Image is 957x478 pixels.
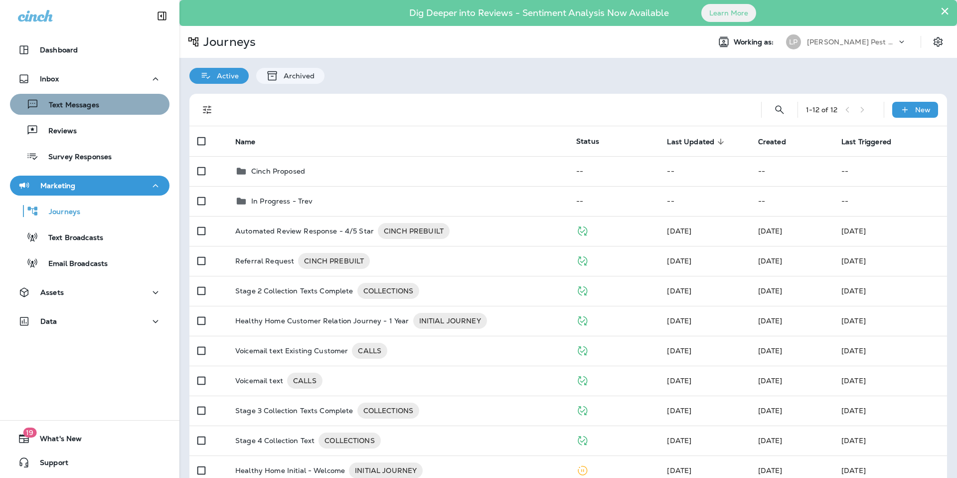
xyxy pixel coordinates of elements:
[352,346,387,356] span: CALLS
[235,403,353,419] p: Stage 3 Collection Texts Complete
[349,466,423,476] span: INITIAL JOURNEY
[38,127,77,136] p: Reviews
[10,69,169,89] button: Inbox
[734,38,776,46] span: Working as:
[287,376,322,386] span: CALLS
[841,138,891,146] span: Last Triggered
[352,343,387,359] div: CALLS
[940,3,950,19] button: Close
[10,227,169,247] button: Text Broadcasts
[758,466,783,475] span: Frank Carreno
[10,94,169,115] button: Text Messages
[413,316,487,326] span: INITIAL JOURNEY
[667,406,691,415] span: Trevor Theriot
[357,286,420,296] span: COLLECTIONS
[915,106,931,114] p: New
[758,436,783,445] span: Trevor Theriot
[357,403,420,419] div: COLLECTIONS
[38,259,108,269] p: Email Broadcasts
[148,6,176,26] button: Collapse Sidebar
[235,433,315,449] p: Stage 4 Collection Text
[667,227,691,236] span: Trevor Theriot
[576,315,589,324] span: Published
[235,138,256,146] span: Name
[770,100,790,120] button: Search Journeys
[235,253,294,269] p: Referral Request
[833,426,947,456] td: [DATE]
[319,433,381,449] div: COLLECTIONS
[576,465,589,474] span: Paused
[833,186,947,216] td: --
[10,120,169,141] button: Reviews
[40,317,57,325] p: Data
[10,146,169,167] button: Survey Responses
[667,436,691,445] span: Trevor Theriot
[279,72,315,80] p: Archived
[235,283,353,299] p: Stage 2 Collection Texts Complete
[30,459,68,471] span: Support
[298,253,370,269] div: CINCH PREBUILT
[833,366,947,396] td: [DATE]
[833,276,947,306] td: [DATE]
[576,226,589,235] span: Published
[750,156,833,186] td: --
[30,435,82,447] span: What's New
[833,216,947,246] td: [DATE]
[235,137,269,146] span: Name
[667,138,714,146] span: Last Updated
[758,256,783,265] span: Frank Carreno
[833,156,947,186] td: --
[576,285,589,294] span: Published
[833,306,947,336] td: [DATE]
[576,255,589,264] span: Published
[38,153,112,162] p: Survey Responses
[568,156,659,186] td: --
[378,226,450,236] span: CINCH PREBUILT
[806,106,837,114] div: 1 - 12 of 12
[39,208,80,217] p: Journeys
[413,313,487,329] div: INITIAL JOURNEY
[576,405,589,414] span: Published
[357,406,420,416] span: COLLECTIONS
[667,376,691,385] span: Zap
[10,282,169,302] button: Assets
[40,288,64,296] p: Assets
[199,34,256,49] p: Journeys
[251,197,313,205] p: In Progress - Trev
[667,286,691,295] span: Trevor Theriot
[235,223,374,239] p: Automated Review Response - 4/5 Star
[23,428,36,438] span: 19
[701,4,756,22] button: Learn More
[39,101,99,110] p: Text Messages
[758,406,783,415] span: Trevor Theriot
[576,137,599,146] span: Status
[833,246,947,276] td: [DATE]
[576,375,589,384] span: Published
[841,137,904,146] span: Last Triggered
[380,11,698,14] p: Dig Deeper into Reviews - Sentiment Analysis Now Available
[807,38,897,46] p: [PERSON_NAME] Pest Control
[10,252,169,273] button: Email Broadcasts
[40,75,59,83] p: Inbox
[667,137,727,146] span: Last Updated
[10,429,169,449] button: 19What's New
[235,343,348,359] p: Voicemail text Existing Customer
[298,256,370,266] span: CINCH PREBUILT
[576,435,589,444] span: Published
[251,167,305,175] p: Cinch Proposed
[659,156,750,186] td: --
[758,346,783,355] span: Trevor Theriot
[10,176,169,196] button: Marketing
[576,345,589,354] span: Published
[40,182,75,190] p: Marketing
[659,186,750,216] td: --
[10,453,169,473] button: Support
[319,436,381,446] span: COLLECTIONS
[197,100,217,120] button: Filters
[40,46,78,54] p: Dashboard
[568,186,659,216] td: --
[212,72,239,80] p: Active
[929,33,947,51] button: Settings
[833,336,947,366] td: [DATE]
[667,466,691,475] span: Trevor Theriot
